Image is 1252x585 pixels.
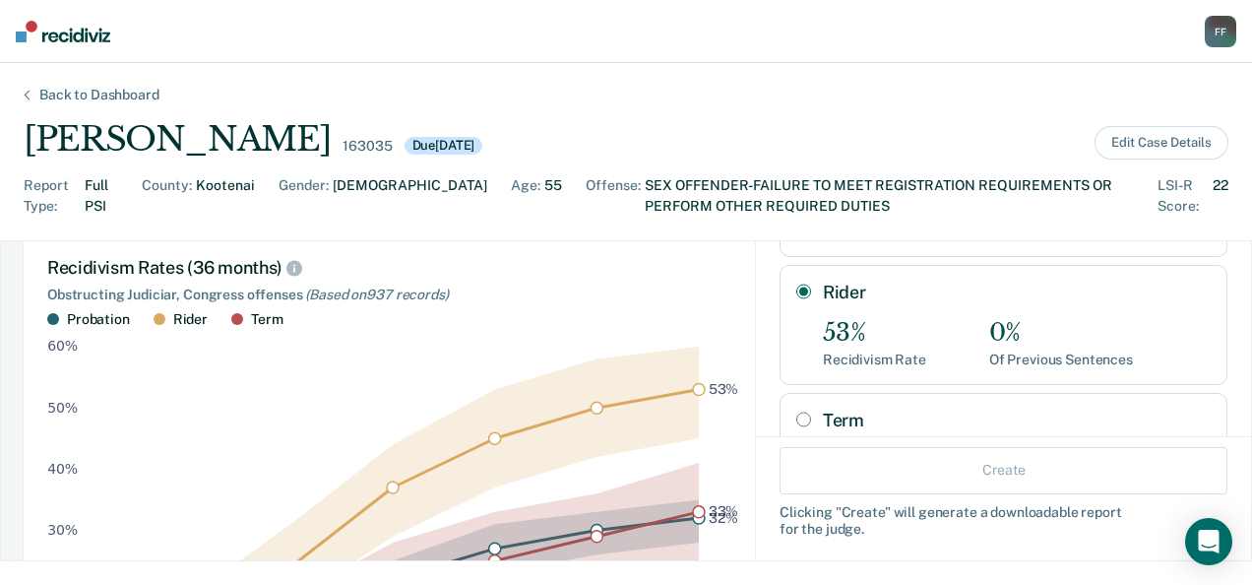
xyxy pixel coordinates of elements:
[823,352,926,368] div: Recidivism Rate
[24,119,331,160] div: [PERSON_NAME]
[1205,16,1236,47] div: F F
[989,319,1133,348] div: 0%
[67,311,130,328] div: Probation
[989,352,1133,368] div: Of Previous Sentences
[511,175,540,217] div: Age :
[1158,175,1209,217] div: LSI-R Score :
[1095,126,1228,160] button: Edit Case Details
[47,400,78,416] text: 50%
[333,175,487,217] div: [DEMOGRAPHIC_DATA]
[305,287,448,302] span: (Based on 937 records )
[16,87,183,103] div: Back to Dashboard
[709,510,738,526] text: 32%
[47,339,78,355] text: 60%
[24,175,81,217] div: Report Type :
[343,138,392,155] div: 163035
[47,522,78,538] text: 30%
[47,461,78,477] text: 40%
[16,21,110,42] img: Recidiviz
[251,311,282,328] div: Term
[173,311,208,328] div: Rider
[709,381,739,526] g: text
[586,175,641,217] div: Offense :
[709,381,739,397] text: 53%
[405,137,483,155] div: Due [DATE]
[780,503,1227,537] div: Clicking " Create " will generate a downloadable report for the judge.
[279,175,329,217] div: Gender :
[47,257,740,279] div: Recidivism Rates (36 months)
[823,410,1211,431] label: Term
[142,175,192,217] div: County :
[780,446,1227,493] button: Create
[196,175,255,217] div: Kootenai
[85,175,118,217] div: Full PSI
[709,504,739,520] text: 33%
[1213,175,1228,217] div: 22
[645,175,1134,217] div: SEX OFFENDER-FAILURE TO MEET REGISTRATION REQUIREMENTS OR PERFORM OTHER REQUIRED DUTIES
[823,319,926,348] div: 53%
[823,282,1211,303] label: Rider
[47,287,740,303] div: Obstructing Judiciar, Congress offenses
[1185,518,1232,565] div: Open Intercom Messenger
[1205,16,1236,47] button: FF
[544,175,562,217] div: 55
